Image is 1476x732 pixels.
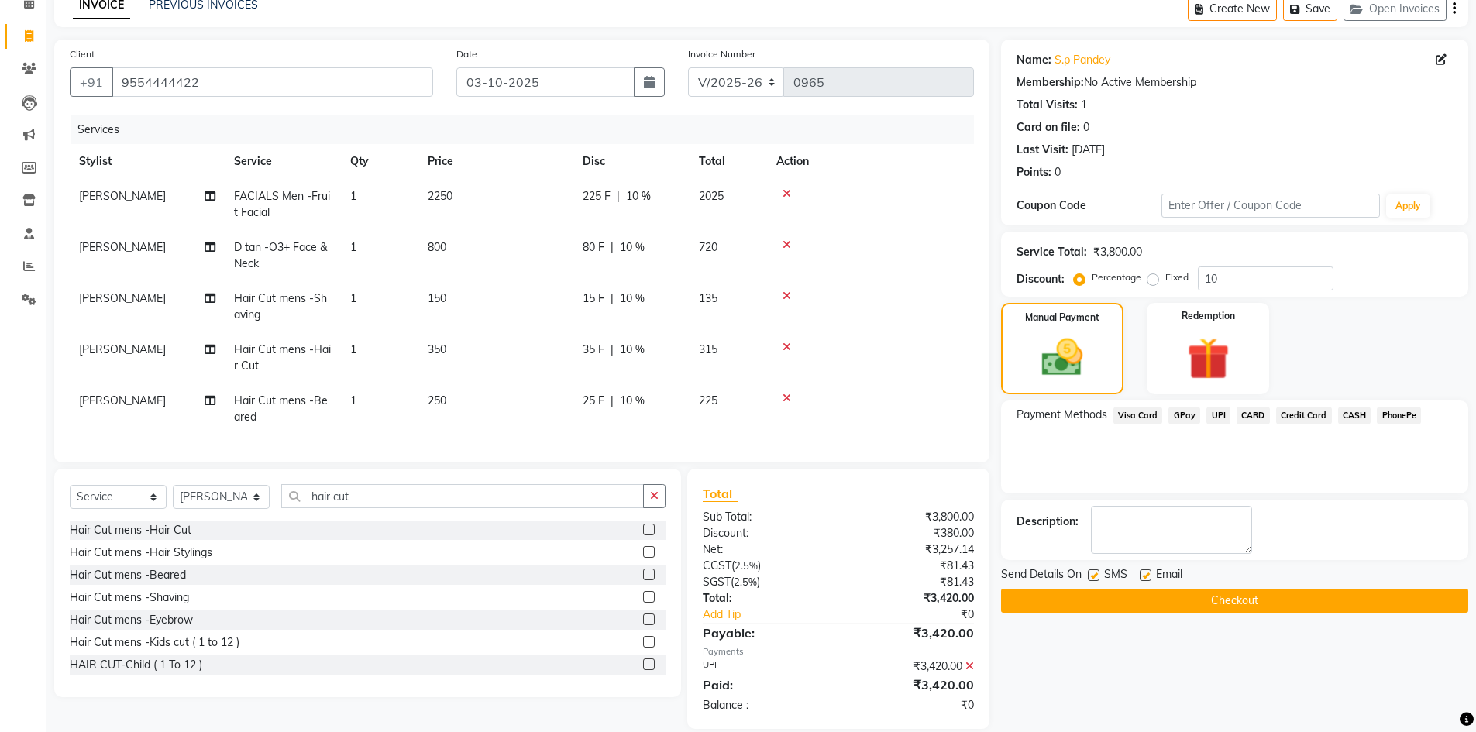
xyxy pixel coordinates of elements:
div: ( ) [691,574,838,590]
span: 10 % [620,393,645,409]
span: 225 [699,393,717,407]
span: CARD [1237,407,1270,424]
span: 135 [699,291,717,305]
div: Hair Cut mens -Shaving [70,589,189,606]
th: Action [767,144,974,179]
div: 0 [1083,119,1089,136]
div: Total: [691,590,838,607]
span: 2.5% [735,559,758,572]
span: CASH [1338,407,1371,424]
div: Payments [703,645,973,658]
span: Credit Card [1276,407,1332,424]
div: ₹0 [838,697,986,713]
span: FACIALS Men -Fruit Facial [234,189,330,219]
span: [PERSON_NAME] [79,393,166,407]
span: 1 [350,240,356,254]
div: Total Visits: [1017,97,1078,113]
img: _cash.svg [1029,334,1096,381]
div: 0 [1055,164,1061,180]
div: ₹3,800.00 [1093,244,1142,260]
div: Hair Cut mens -Hair Cut [70,522,191,538]
div: ₹81.43 [838,558,986,574]
span: GPay [1168,407,1200,424]
div: Discount: [691,525,838,541]
span: 2025 [699,189,724,203]
div: Services [71,115,986,144]
th: Service [225,144,341,179]
span: [PERSON_NAME] [79,342,166,356]
div: Hair Cut mens -Beared [70,567,186,583]
label: Client [70,47,95,61]
span: Payment Methods [1017,407,1107,423]
span: Email [1156,566,1182,586]
th: Qty [341,144,418,179]
span: | [611,290,614,307]
span: 1 [350,189,356,203]
div: [DATE] [1072,142,1105,158]
button: +91 [70,67,113,97]
div: Coupon Code [1017,198,1162,214]
span: 15 F [583,290,604,307]
a: Add Tip [691,607,862,623]
div: Payable: [691,624,838,642]
th: Price [418,144,573,179]
span: SGST [703,575,731,589]
div: Points: [1017,164,1051,180]
span: 1 [350,393,356,407]
span: 10 % [620,239,645,256]
span: | [611,342,614,358]
span: Send Details On [1001,566,1082,586]
span: 10 % [620,342,645,358]
span: CGST [703,558,731,572]
label: Manual Payment [1025,311,1099,325]
button: Apply [1386,194,1430,218]
span: 80 F [583,239,604,256]
div: Net: [691,541,838,558]
div: Hair Cut mens -Kids cut ( 1 to 12 ) [70,634,239,651]
input: Search by Name/Mobile/Email/Code [112,67,433,97]
span: 250 [428,393,446,407]
div: Name: [1017,52,1051,68]
span: [PERSON_NAME] [79,291,166,305]
div: UPI [691,658,838,675]
span: 225 F [583,188,611,204]
div: ₹0 [863,607,986,623]
span: UPI [1206,407,1230,424]
span: 1 [350,291,356,305]
span: Total [703,486,738,502]
span: | [617,188,620,204]
div: Description: [1017,514,1079,530]
label: Fixed [1165,270,1189,284]
span: SMS [1104,566,1127,586]
div: Paid: [691,675,838,694]
span: 10 % [620,290,645,307]
label: Redemption [1182,309,1235,323]
span: 10 % [626,188,651,204]
span: Hair Cut mens -Hair Cut [234,342,331,373]
span: PhonePe [1377,407,1421,424]
div: ₹3,420.00 [838,624,986,642]
label: Date [456,47,477,61]
input: Search or Scan [281,484,644,508]
span: Hair Cut mens -Beared [234,393,328,424]
div: ( ) [691,558,838,574]
span: 720 [699,240,717,254]
span: 150 [428,291,446,305]
span: D tan -O3+ Face & Neck [234,240,327,270]
span: [PERSON_NAME] [79,189,166,203]
span: 2250 [428,189,452,203]
span: | [611,393,614,409]
div: Discount: [1017,271,1065,287]
div: No Active Membership [1017,74,1453,91]
th: Stylist [70,144,225,179]
div: ₹380.00 [838,525,986,541]
label: Invoice Number [688,47,755,61]
div: ₹3,420.00 [838,675,986,694]
span: 35 F [583,342,604,358]
div: ₹3,257.14 [838,541,986,558]
div: Hair Cut mens -Eyebrow [70,612,193,628]
span: 800 [428,240,446,254]
div: ₹3,420.00 [838,590,986,607]
span: 350 [428,342,446,356]
div: Sub Total: [691,509,838,525]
